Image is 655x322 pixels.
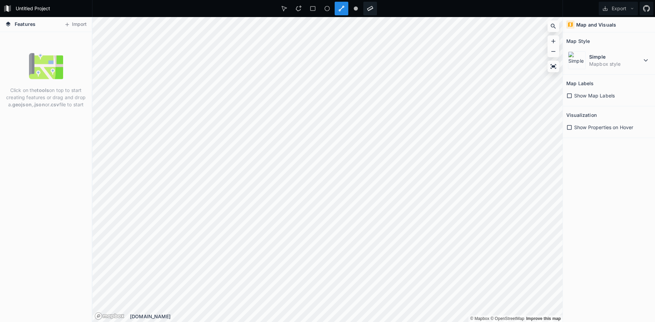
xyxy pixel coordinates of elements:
span: Features [15,20,35,28]
dt: Simple [589,53,642,60]
div: [DOMAIN_NAME] [130,313,563,320]
h4: Map and Visuals [576,21,616,28]
h2: Map Labels [566,78,594,89]
img: empty [29,49,63,83]
img: Simple [568,51,586,69]
span: Show Properties on Hover [574,124,633,131]
button: Export [599,2,638,15]
a: Mapbox [470,316,489,321]
h2: Visualization [566,110,597,120]
p: Click on the on top to start creating features or drag and drop a , or file to start [5,87,87,108]
button: Import [61,19,90,30]
a: Mapbox logo [94,312,125,320]
strong: .geojson [11,102,32,107]
span: Show Map Labels [574,92,615,99]
strong: tools [37,87,49,93]
a: OpenStreetMap [491,316,524,321]
h2: Map Style [566,36,590,46]
a: Map feedback [526,316,561,321]
dd: Mapbox style [589,60,642,67]
strong: .csv [49,102,59,107]
strong: .json [33,102,45,107]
